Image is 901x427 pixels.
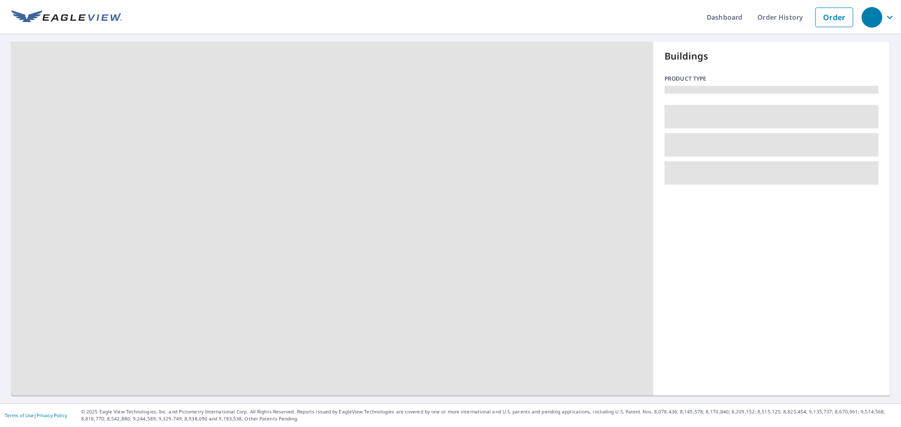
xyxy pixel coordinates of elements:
img: EV Logo [11,10,122,24]
p: | [5,412,67,418]
a: Privacy Policy [37,412,67,419]
a: Order [815,7,853,27]
p: Product type [664,75,878,83]
p: © 2025 Eagle View Technologies, Inc. and Pictometry International Corp. All Rights Reserved. Repo... [81,408,896,422]
a: Terms of Use [5,412,34,419]
p: Buildings [664,49,878,63]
